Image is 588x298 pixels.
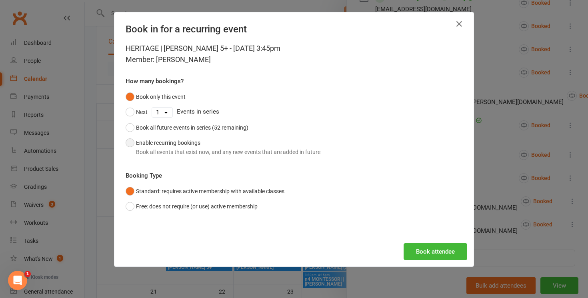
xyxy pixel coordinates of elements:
[126,24,462,35] h4: Book in for a recurring event
[453,18,466,30] button: Close
[126,43,462,65] div: HERITAGE | [PERSON_NAME] 5+ - [DATE] 3:45pm Member: [PERSON_NAME]
[24,271,31,277] span: 1
[126,171,162,180] label: Booking Type
[8,271,27,290] iframe: Intercom live chat
[136,148,320,156] div: Book all events that exist now, and any new events that are added in future
[126,76,184,86] label: How many bookings?
[126,104,148,120] button: Next
[126,184,284,199] button: Standard: requires active membership with available classes
[126,104,462,120] div: Events in series
[404,243,467,260] button: Book attendee
[126,135,320,160] button: Enable recurring bookingsBook all events that exist now, and any new events that are added in future
[136,123,248,132] div: Book all future events in series (52 remaining)
[126,89,186,104] button: Book only this event
[126,199,258,214] button: Free: does not require (or use) active membership
[126,120,248,135] button: Book all future events in series (52 remaining)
